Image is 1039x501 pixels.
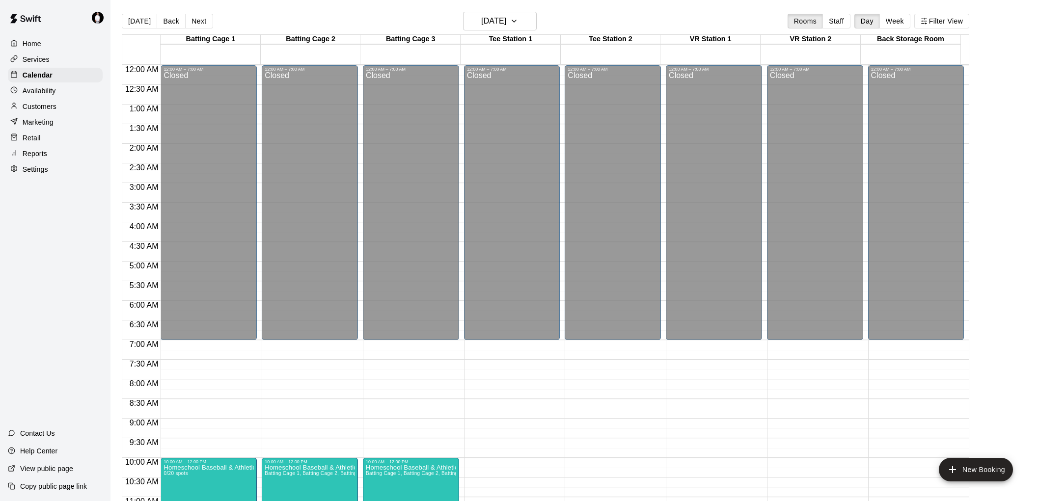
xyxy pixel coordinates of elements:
[360,35,461,44] div: Batting Cage 3
[854,14,880,28] button: Day
[185,14,213,28] button: Next
[461,35,561,44] div: Tee Station 1
[164,471,188,476] span: 0/20 spots filled
[939,458,1013,481] button: add
[127,301,161,309] span: 6:00 AM
[92,12,104,24] img: Travis Hamilton
[265,72,355,343] div: Closed
[20,481,87,491] p: Copy public page link
[23,39,41,49] p: Home
[127,203,161,211] span: 3:30 AM
[157,14,186,28] button: Back
[467,67,557,72] div: 12:00 AM – 7:00 AM
[8,68,103,82] a: Calendar
[23,86,56,96] p: Availability
[8,99,103,114] a: Customers
[20,428,55,438] p: Contact Us
[8,52,103,67] a: Services
[8,146,103,161] a: Reports
[8,162,103,177] a: Settings
[561,35,661,44] div: Tee Station 2
[127,105,161,113] span: 1:00 AM
[161,35,261,44] div: Batting Cage 1
[265,471,375,476] span: Batting Cage 1, Batting Cage 2, Batting Cage 3
[23,70,53,80] p: Calendar
[871,72,961,343] div: Closed
[262,65,358,340] div: 12:00 AM – 7:00 AM: Closed
[123,477,161,486] span: 10:30 AM
[770,72,860,343] div: Closed
[660,35,761,44] div: VR Station 1
[565,65,661,340] div: 12:00 AM – 7:00 AM: Closed
[761,35,861,44] div: VR Station 2
[127,379,161,388] span: 8:00 AM
[666,65,762,340] div: 12:00 AM – 7:00 AM: Closed
[879,14,910,28] button: Week
[366,471,476,476] span: Batting Cage 1, Batting Cage 2, Batting Cage 3
[23,117,54,127] p: Marketing
[23,149,47,158] p: Reports
[161,65,257,340] div: 12:00 AM – 7:00 AM: Closed
[20,464,73,474] p: View public page
[123,65,161,74] span: 12:00 AM
[127,144,161,152] span: 2:00 AM
[164,67,254,72] div: 12:00 AM – 7:00 AM
[23,54,50,64] p: Services
[127,399,161,407] span: 8:30 AM
[127,438,161,447] span: 9:30 AM
[669,72,759,343] div: Closed
[871,67,961,72] div: 12:00 AM – 7:00 AM
[8,115,103,130] a: Marketing
[464,65,560,340] div: 12:00 AM – 7:00 AM: Closed
[127,360,161,368] span: 7:30 AM
[8,36,103,51] a: Home
[822,14,850,28] button: Staff
[123,458,161,466] span: 10:00 AM
[164,72,254,343] div: Closed
[861,35,961,44] div: Back Storage Room
[265,67,355,72] div: 12:00 AM – 7:00 AM
[568,72,658,343] div: Closed
[127,419,161,427] span: 9:00 AM
[20,446,57,456] p: Help Center
[363,65,459,340] div: 12:00 AM – 7:00 AM: Closed
[788,14,823,28] button: Rooms
[127,183,161,191] span: 3:00 AM
[8,83,103,98] a: Availability
[122,14,157,28] button: [DATE]
[127,320,161,329] span: 6:30 AM
[127,222,161,231] span: 4:00 AM
[767,65,863,340] div: 12:00 AM – 7:00 AM: Closed
[467,72,557,343] div: Closed
[481,14,506,28] h6: [DATE]
[127,262,161,270] span: 5:00 AM
[164,459,254,464] div: 10:00 AM – 12:00 PM
[127,281,161,290] span: 5:30 AM
[770,67,860,72] div: 12:00 AM – 7:00 AM
[23,164,48,174] p: Settings
[265,459,355,464] div: 10:00 AM – 12:00 PM
[868,65,964,340] div: 12:00 AM – 7:00 AM: Closed
[568,67,658,72] div: 12:00 AM – 7:00 AM
[127,340,161,348] span: 7:00 AM
[23,133,41,143] p: Retail
[366,459,456,464] div: 10:00 AM – 12:00 PM
[463,12,537,30] button: [DATE]
[127,242,161,250] span: 4:30 AM
[127,124,161,132] span: 1:30 AM
[366,72,456,343] div: Closed
[90,8,110,27] div: Travis Hamilton
[127,163,161,172] span: 2:30 AM
[8,131,103,145] a: Retail
[261,35,361,44] div: Batting Cage 2
[23,102,56,111] p: Customers
[669,67,759,72] div: 12:00 AM – 7:00 AM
